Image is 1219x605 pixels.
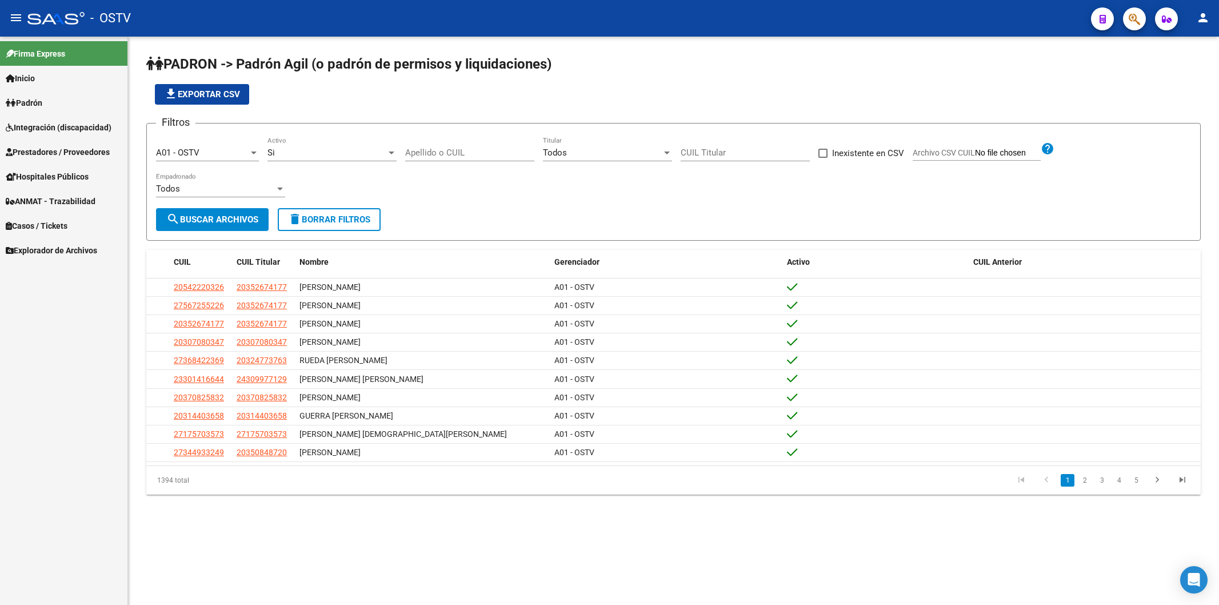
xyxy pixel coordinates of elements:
[6,220,67,232] span: Casos / Tickets
[174,448,224,457] span: 27344933249
[554,429,594,439] span: A01 - OSTV
[1172,474,1193,487] a: go to last page
[787,257,810,266] span: Activo
[1110,471,1128,490] li: page 4
[166,214,258,225] span: Buscar Archivos
[166,212,180,226] mat-icon: search
[237,257,280,266] span: CUIL Titular
[146,56,551,72] span: PADRON -> Padrón Agil (o padrón de permisos y liquidaciones)
[232,250,295,274] datatable-header-cell: CUIL Titular
[299,257,329,266] span: Nombre
[156,114,195,130] h3: Filtros
[237,282,287,292] span: 20352674177
[554,282,594,292] span: A01 - OSTV
[1180,566,1208,594] div: Open Intercom Messenger
[1078,474,1092,487] a: 2
[237,319,287,328] span: 20352674177
[174,282,224,292] span: 20542220326
[237,393,287,402] span: 20370825832
[174,356,224,365] span: 27368422369
[554,356,594,365] span: A01 - OSTV
[174,301,224,310] span: 27567255226
[6,195,95,208] span: ANMAT - Trazabilidad
[174,257,191,266] span: CUIL
[1112,474,1126,487] a: 4
[288,214,370,225] span: Borrar Filtros
[174,375,224,384] span: 23301416644
[1059,471,1076,490] li: page 1
[288,212,302,226] mat-icon: delete
[554,393,594,402] span: A01 - OSTV
[6,170,89,183] span: Hospitales Públicos
[156,148,199,158] span: A01 - OSTV
[554,319,594,328] span: A01 - OSTV
[156,184,180,194] span: Todos
[164,87,178,101] mat-icon: file_download
[554,337,594,347] span: A01 - OSTV
[1041,142,1054,156] mat-icon: help
[6,121,111,134] span: Integración (discapacidad)
[1093,471,1110,490] li: page 3
[237,411,287,420] span: 20314403658
[299,356,387,365] span: RUEDA [PERSON_NAME]
[299,301,361,310] span: [PERSON_NAME]
[299,337,361,347] span: [PERSON_NAME]
[90,6,131,31] span: - OSTV
[550,250,782,274] datatable-header-cell: Gerenciador
[237,337,287,347] span: 20307080347
[299,411,393,420] span: GUERRA [PERSON_NAME]
[299,393,361,402] span: [PERSON_NAME]
[237,429,287,439] span: 27175703573
[1036,474,1057,487] a: go to previous page
[6,72,35,85] span: Inicio
[174,337,224,347] span: 20307080347
[299,319,361,328] span: [PERSON_NAME]
[9,11,23,25] mat-icon: menu
[554,448,594,457] span: A01 - OSTV
[782,250,969,274] datatable-header-cell: Activo
[913,148,975,157] span: Archivo CSV CUIL
[969,250,1201,274] datatable-header-cell: CUIL Anterior
[237,375,287,384] span: 24309977129
[1010,474,1032,487] a: go to first page
[1196,11,1210,25] mat-icon: person
[299,429,507,439] span: [PERSON_NAME] [DEMOGRAPHIC_DATA][PERSON_NAME]
[1076,471,1093,490] li: page 2
[6,244,97,257] span: Explorador de Archivos
[146,466,355,495] div: 1394 total
[1146,474,1168,487] a: go to next page
[237,356,287,365] span: 20324773763
[174,319,224,328] span: 20352674177
[6,146,110,158] span: Prestadores / Proveedores
[554,375,594,384] span: A01 - OSTV
[1061,474,1074,487] a: 1
[164,89,240,99] span: Exportar CSV
[237,448,287,457] span: 20350848720
[1129,474,1143,487] a: 5
[543,148,567,158] span: Todos
[832,146,904,160] span: Inexistente en CSV
[1095,474,1109,487] a: 3
[1128,471,1145,490] li: page 5
[267,148,275,158] span: Si
[278,208,381,231] button: Borrar Filtros
[975,148,1041,158] input: Archivo CSV CUIL
[554,301,594,310] span: A01 - OSTV
[169,250,232,274] datatable-header-cell: CUIL
[295,250,550,274] datatable-header-cell: Nombre
[554,411,594,420] span: A01 - OSTV
[6,47,65,60] span: Firma Express
[237,301,287,310] span: 20352674177
[973,257,1022,266] span: CUIL Anterior
[156,208,269,231] button: Buscar Archivos
[174,411,224,420] span: 20314403658
[299,282,361,292] span: [PERSON_NAME]
[155,84,249,105] button: Exportar CSV
[554,257,599,266] span: Gerenciador
[6,97,42,109] span: Padrón
[299,448,361,457] span: [PERSON_NAME]
[299,375,423,384] span: [PERSON_NAME] [PERSON_NAME]
[174,429,224,439] span: 27175703573
[174,393,224,402] span: 20370825832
